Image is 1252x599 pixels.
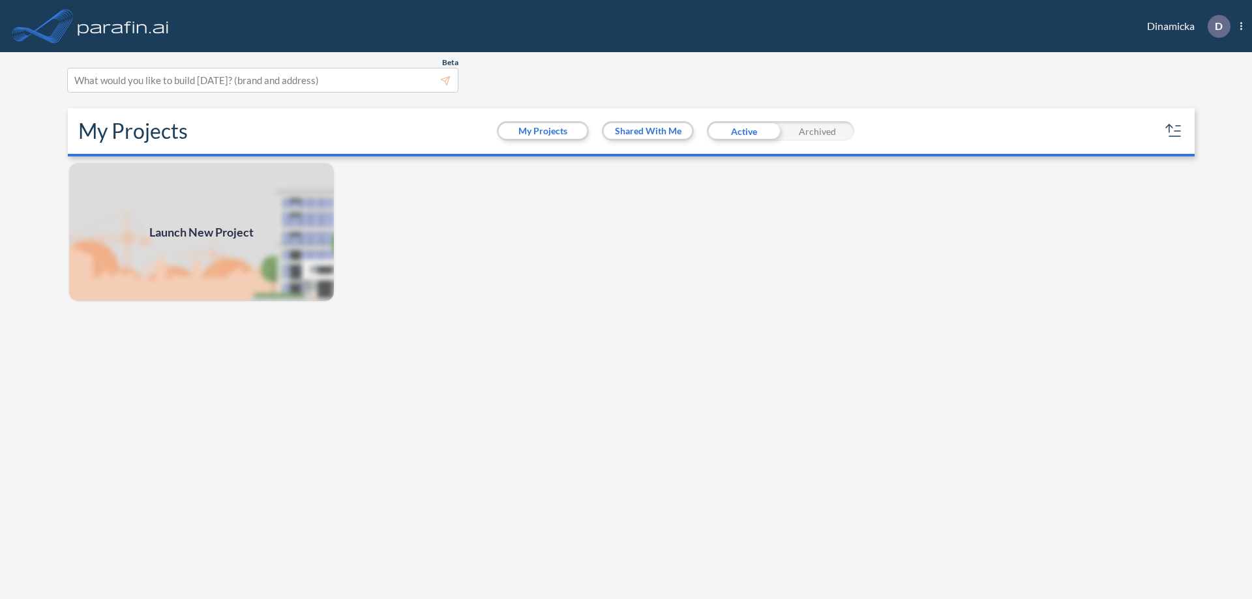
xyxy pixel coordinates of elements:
[781,121,854,141] div: Archived
[442,57,458,68] span: Beta
[78,119,188,143] h2: My Projects
[149,224,254,241] span: Launch New Project
[1127,15,1242,38] div: Dinamicka
[1215,20,1223,32] p: D
[68,162,335,302] a: Launch New Project
[75,13,171,39] img: logo
[1163,121,1184,141] button: sort
[499,123,587,139] button: My Projects
[604,123,692,139] button: Shared With Me
[707,121,781,141] div: Active
[68,162,335,302] img: add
